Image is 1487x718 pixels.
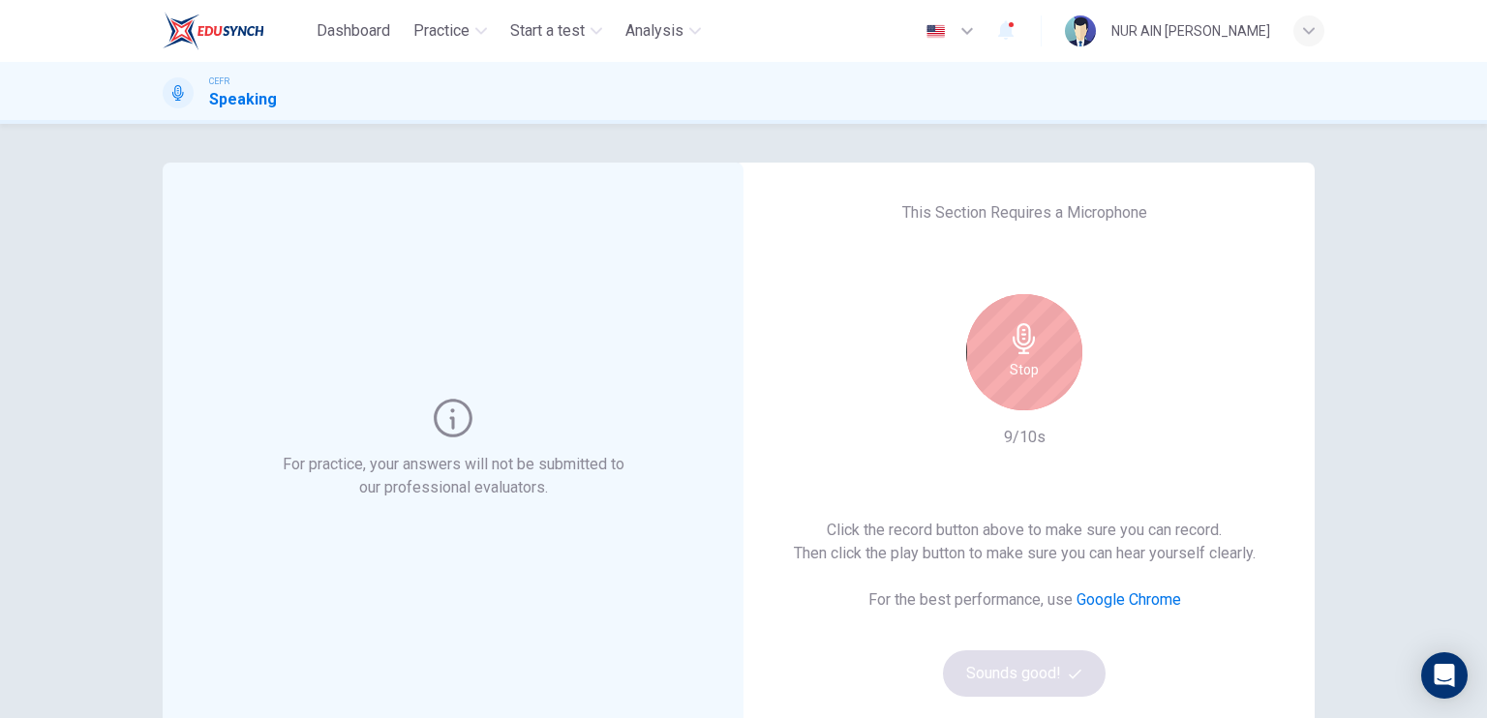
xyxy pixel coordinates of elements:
[406,14,495,48] button: Practice
[625,19,683,43] span: Analysis
[209,75,229,88] span: CEFR
[794,519,1256,565] h6: Click the record button above to make sure you can record. Then click the play button to make sur...
[868,588,1181,612] h6: For the best performance, use
[618,14,709,48] button: Analysis
[902,201,1147,224] h6: This Section Requires a Microphone
[1111,19,1270,43] div: NUR AIN [PERSON_NAME]
[502,14,610,48] button: Start a test
[309,14,398,48] button: Dashboard
[1077,590,1181,609] a: Google Chrome
[510,19,585,43] span: Start a test
[413,19,470,43] span: Practice
[1065,15,1096,46] img: Profile picture
[163,12,309,50] a: EduSynch logo
[317,19,390,43] span: Dashboard
[209,88,277,111] h1: Speaking
[1004,426,1046,449] h6: 9/10s
[1010,358,1039,381] h6: Stop
[163,12,264,50] img: EduSynch logo
[924,24,948,39] img: en
[1421,652,1468,699] div: Open Intercom Messenger
[966,294,1082,410] button: Stop
[279,453,628,499] h6: For practice, your answers will not be submitted to our professional evaluators.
